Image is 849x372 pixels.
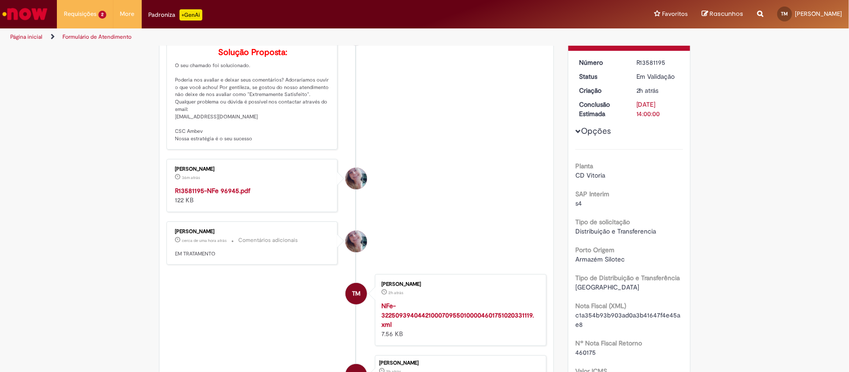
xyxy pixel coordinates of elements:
span: s4 [575,199,582,207]
div: Em Validação [636,72,680,81]
div: R13581195 [636,58,680,67]
p: O seu chamado foi solucionado. Poderia nos avaliar e deixar seus comentários? Adoraríamos ouvir o... [175,48,331,143]
span: cerca de uma hora atrás [182,238,227,243]
span: More [120,9,135,19]
div: [DATE] 14:00:00 [636,100,680,118]
p: +GenAi [179,9,202,21]
span: Rascunhos [710,9,743,18]
img: ServiceNow [1,5,49,23]
time: 30/09/2025 12:13:19 [636,86,659,95]
small: Comentários adicionais [239,236,298,244]
span: 36m atrás [182,175,200,180]
span: TM [781,11,788,17]
b: Porto Origem [575,246,614,254]
div: 7.56 KB [381,301,537,338]
dt: Status [572,72,629,81]
span: [GEOGRAPHIC_DATA] [575,283,639,291]
span: 2 [98,11,106,19]
div: [PERSON_NAME] [379,360,541,366]
b: Planta [575,162,593,170]
span: 460175 [575,348,596,357]
b: Tipo de solicitação [575,218,630,226]
span: Favoritos [662,9,688,19]
b: Nº Nota Fiscal Retorno [575,339,642,347]
p: EM TRATAMENTO [175,250,331,258]
span: 2h atrás [636,86,659,95]
time: 30/09/2025 12:12:01 [388,290,403,296]
span: CD Vitoria [575,171,605,179]
span: Armazém Silotec [575,255,625,263]
dt: Criação [572,86,629,95]
div: Padroniza [149,9,202,21]
a: R13581195-NFe 96945.pdf [175,186,251,195]
a: Rascunhos [702,10,743,19]
div: Andreza Barbosa [345,231,367,252]
span: Requisições [64,9,97,19]
div: 30/09/2025 12:13:19 [636,86,680,95]
a: Formulário de Atendimento [62,33,131,41]
dt: Conclusão Estimada [572,100,629,118]
span: c1a354b93b903ad0a3b41647f4e45ae8 [575,311,680,329]
span: [PERSON_NAME] [795,10,842,18]
div: Andreza Barbosa [345,168,367,189]
ul: Trilhas de página [7,28,559,46]
b: Solução Proposta: [218,47,287,58]
span: Distribuição e Transferencia [575,227,656,235]
div: [PERSON_NAME] [175,166,331,172]
div: [PERSON_NAME] [381,282,537,287]
b: Nota Fiscal (XML) [575,302,626,310]
a: NFe-32250939404421000709550100004601751020331119.xml [381,302,534,329]
dt: Número [572,58,629,67]
div: TIAGO MENEGUELLI [345,283,367,304]
b: SAP Interim [575,190,609,198]
a: Página inicial [10,33,42,41]
b: Tipo de Distribuição e Transferência [575,274,680,282]
span: 2h atrás [388,290,403,296]
time: 30/09/2025 14:02:28 [182,175,200,180]
div: 122 KB [175,186,331,205]
div: [PERSON_NAME] [175,229,331,234]
span: TM [352,282,360,305]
